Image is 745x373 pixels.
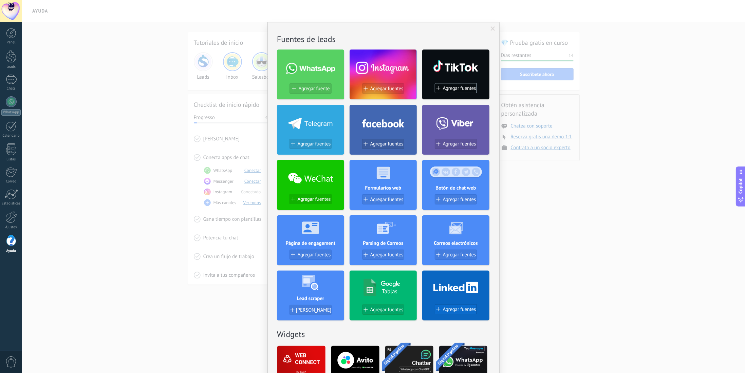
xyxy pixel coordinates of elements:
[435,250,477,260] button: Agregar fuentes
[1,179,21,184] div: Correo
[443,252,476,258] span: Agregar fuentes
[1,225,21,230] div: Ajustes
[277,34,490,44] h2: Fuentes de leads
[443,197,476,202] span: Agregar fuentes
[277,295,344,302] h4: Lead scraper
[1,86,21,91] div: Chats
[443,307,476,312] span: Agregar fuentes
[435,304,477,314] button: Agregar fuentes
[290,305,332,315] button: [PERSON_NAME]
[1,65,21,69] div: Leads
[1,249,21,253] div: Ayuda
[1,201,21,206] div: Estadísticas
[298,252,331,258] span: Agregar fuentes
[422,240,489,247] h4: Correos electrónicos
[299,86,330,92] span: Agregar fuente
[277,240,344,247] h4: Página de engagement
[362,83,404,94] button: Agregar fuentes
[370,252,404,258] span: Agregar fuentes
[290,194,332,204] button: Agregar fuentes
[443,141,476,147] span: Agregar fuentes
[298,196,331,202] span: Agregar fuentes
[370,141,404,147] span: Agregar fuentes
[298,141,331,147] span: Agregar fuentes
[738,178,744,194] span: Copilot
[362,305,404,315] button: Agregar fuentes
[382,288,397,295] h4: Tablas
[435,83,477,93] button: Agregar fuentes
[350,240,417,247] h4: Parsing de Correos
[370,197,404,202] span: Agregar fuentes
[1,109,21,116] div: WhatsApp
[362,139,404,149] button: Agregar fuentes
[1,134,21,138] div: Calendario
[1,157,21,162] div: Listas
[443,85,476,91] span: Agregar fuentes
[290,83,332,94] button: Agregar fuente
[370,86,404,92] span: Agregar fuentes
[290,139,332,149] button: Agregar fuentes
[435,194,477,204] button: Agregar fuentes
[1,40,21,45] div: Panel
[362,250,404,260] button: Agregar fuentes
[350,185,417,191] h4: Formularios web
[290,250,332,260] button: Agregar fuentes
[296,307,331,313] span: [PERSON_NAME]
[422,185,489,191] h4: Botón de chat web
[435,139,477,149] button: Agregar fuentes
[370,307,404,313] span: Agregar fuentes
[362,194,404,204] button: Agregar fuentes
[277,329,490,339] h2: Widgets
